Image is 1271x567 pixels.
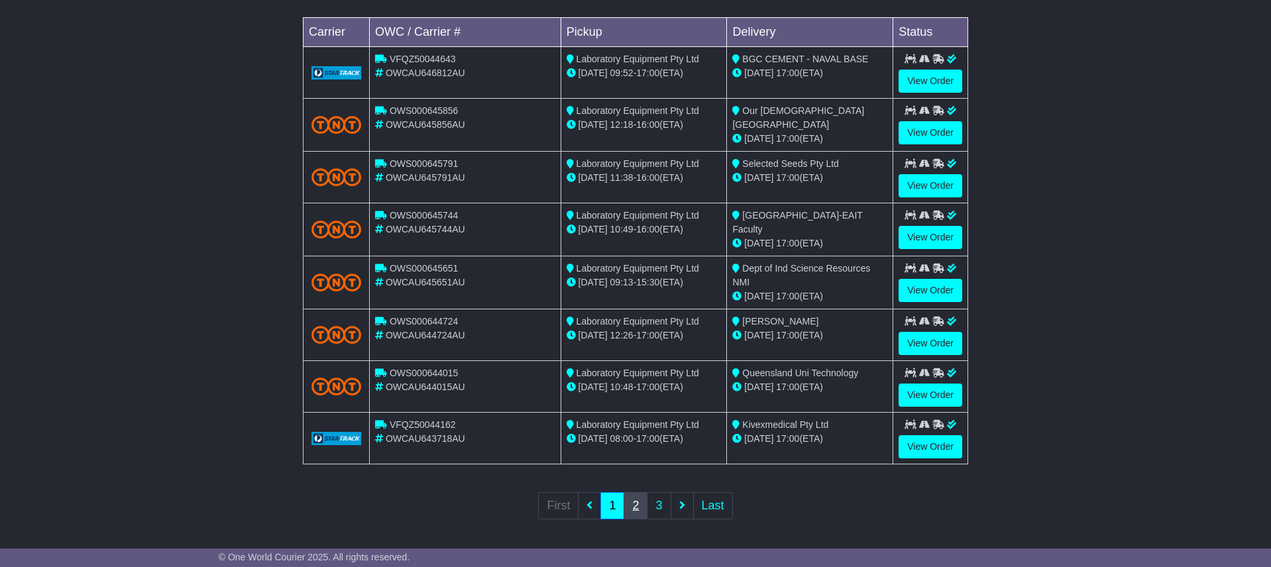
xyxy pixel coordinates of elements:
[390,105,459,116] span: OWS000645856
[732,263,870,287] span: Dept of Ind Science Resources NMI
[636,330,659,340] span: 17:00
[579,224,608,234] span: [DATE]
[744,68,773,78] span: [DATE]
[577,316,699,327] span: Laboratory Equipment Pty Ltd
[304,18,370,47] td: Carrier
[577,158,699,169] span: Laboratory Equipment Pty Ltd
[899,70,962,93] a: View Order
[311,378,361,395] img: TNT_Domestic.png
[732,210,862,234] span: [GEOGRAPHIC_DATA]-EAIT Faculty
[567,66,722,80] div: - (ETA)
[610,119,634,130] span: 12:18
[899,435,962,458] a: View Order
[899,279,962,302] a: View Order
[390,419,456,430] span: VFQZ50044162
[386,172,465,183] span: OWCAU645791AU
[577,263,699,274] span: Laboratory Equipment Pty Ltd
[776,238,799,248] span: 17:00
[386,224,465,234] span: OWCAU645744AU
[311,168,361,186] img: TNT_Domestic.png
[579,119,608,130] span: [DATE]
[899,121,962,144] a: View Order
[567,329,722,342] div: - (ETA)
[636,277,659,287] span: 15:30
[899,332,962,355] a: View Order
[579,277,608,287] span: [DATE]
[567,380,722,394] div: - (ETA)
[636,433,659,444] span: 17:00
[742,368,858,378] span: Queensland Uni Technology
[776,68,799,78] span: 17:00
[370,18,561,47] td: OWC / Carrier #
[579,68,608,78] span: [DATE]
[647,492,671,519] a: 3
[311,116,361,134] img: TNT_Domestic.png
[742,158,839,169] span: Selected Seeds Pty Ltd
[600,492,624,519] a: 1
[744,133,773,144] span: [DATE]
[390,368,459,378] span: OWS000644015
[732,171,887,185] div: (ETA)
[311,326,361,344] img: TNT_Domestic.png
[579,433,608,444] span: [DATE]
[386,68,465,78] span: OWCAU646812AU
[390,158,459,169] span: OWS000645791
[732,66,887,80] div: (ETA)
[776,330,799,340] span: 17:00
[732,380,887,394] div: (ETA)
[776,433,799,444] span: 17:00
[776,133,799,144] span: 17:00
[386,433,465,444] span: OWCAU643718AU
[390,210,459,221] span: OWS000645744
[742,54,868,64] span: BGC CEMENT - NAVAL BASE
[386,119,465,130] span: OWCAU645856AU
[732,432,887,446] div: (ETA)
[386,330,465,340] span: OWCAU644724AU
[732,289,887,303] div: (ETA)
[577,419,699,430] span: Laboratory Equipment Pty Ltd
[610,277,634,287] span: 09:13
[636,224,659,234] span: 16:00
[579,172,608,183] span: [DATE]
[610,224,634,234] span: 10:49
[776,172,799,183] span: 17:00
[727,18,893,47] td: Delivery
[577,54,699,64] span: Laboratory Equipment Pty Ltd
[567,223,722,236] div: - (ETA)
[744,382,773,392] span: [DATE]
[636,172,659,183] span: 16:00
[386,277,465,287] span: OWCAU645651AU
[390,263,459,274] span: OWS000645651
[577,368,699,378] span: Laboratory Equipment Pty Ltd
[390,316,459,327] span: OWS000644724
[732,236,887,250] div: (ETA)
[744,330,773,340] span: [DATE]
[893,18,968,47] td: Status
[899,174,962,197] a: View Order
[311,432,361,445] img: GetCarrierServiceLogo
[744,238,773,248] span: [DATE]
[561,18,727,47] td: Pickup
[744,433,773,444] span: [DATE]
[744,172,773,183] span: [DATE]
[776,291,799,301] span: 17:00
[636,119,659,130] span: 16:00
[693,492,733,519] a: Last
[610,68,634,78] span: 09:52
[624,492,647,519] a: 2
[636,382,659,392] span: 17:00
[732,105,864,130] span: Our [DEMOGRAPHIC_DATA] [GEOGRAPHIC_DATA]
[311,274,361,291] img: TNT_Domestic.png
[744,291,773,301] span: [DATE]
[577,210,699,221] span: Laboratory Equipment Pty Ltd
[311,221,361,238] img: TNT_Domestic.png
[311,66,361,79] img: GetCarrierServiceLogo
[219,552,410,562] span: © One World Courier 2025. All rights reserved.
[567,171,722,185] div: - (ETA)
[636,68,659,78] span: 17:00
[390,54,456,64] span: VFQZ50044643
[610,433,634,444] span: 08:00
[610,330,634,340] span: 12:26
[899,226,962,249] a: View Order
[732,329,887,342] div: (ETA)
